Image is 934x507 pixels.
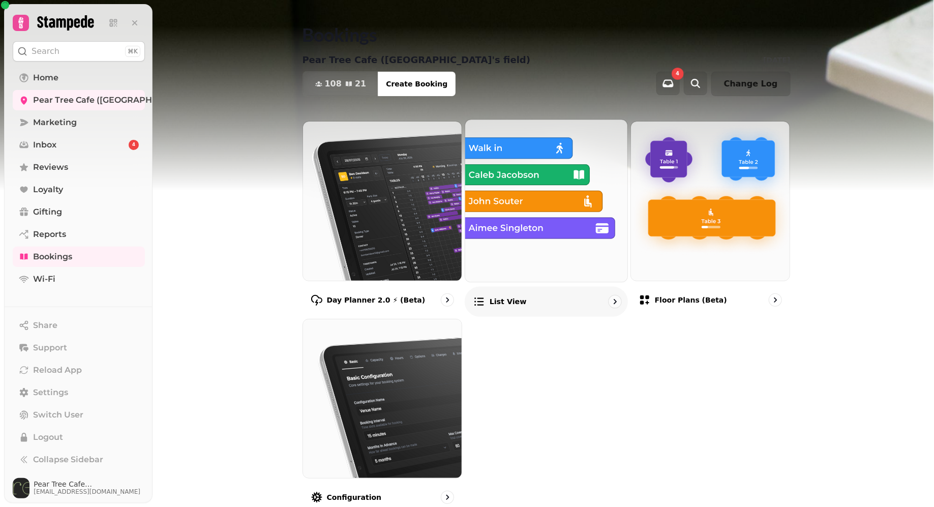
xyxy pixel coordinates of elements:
a: List viewList view [465,119,628,316]
span: Settings [33,386,68,399]
span: 108 [325,80,342,88]
a: Pear Tree Cafe ([GEOGRAPHIC_DATA]) [13,90,145,110]
p: Pear Tree Cafe ([GEOGRAPHIC_DATA]'s field) [303,53,531,67]
img: Day Planner 2.0 ⚡ (Beta) [303,122,462,281]
a: Day Planner 2.0 ⚡ (Beta)Day Planner 2.0 ⚡ (Beta) [303,121,463,315]
span: Wi-Fi [33,273,55,285]
button: Share [13,315,145,336]
a: Inbox4 [13,135,145,155]
span: Switch User [33,409,83,421]
a: Floor Plans (beta)Floor Plans (beta) [630,121,791,315]
span: Change Log [724,80,778,88]
button: Collapse Sidebar [13,450,145,470]
span: Pear Tree Cafe ([GEOGRAPHIC_DATA]) [33,94,193,106]
a: Bookings [13,247,145,267]
span: Share [33,319,57,332]
a: Reports [13,224,145,245]
button: Logout [13,427,145,448]
span: [EMAIL_ADDRESS][DOMAIN_NAME] [34,488,145,496]
span: 4 [676,71,679,76]
p: Day Planner 2.0 ⚡ (Beta) [327,295,426,305]
button: Reload App [13,360,145,380]
a: Settings [13,382,145,403]
button: Search⌘K [13,41,145,62]
button: Support [13,338,145,358]
img: Floor Plans (beta) [631,122,790,281]
span: Reports [33,228,66,241]
img: User avatar [13,478,29,498]
button: Create Booking [378,72,456,96]
span: Reload App [33,364,82,376]
svg: go to [770,295,780,305]
span: Loyalty [33,184,63,196]
p: Configuration [327,492,382,502]
a: Home [13,68,145,88]
span: 4 [132,141,135,148]
button: User avatarPear Tree Cafe ([GEOGRAPHIC_DATA])[EMAIL_ADDRESS][DOMAIN_NAME] [13,478,145,498]
svg: go to [442,295,453,305]
span: Pear Tree Cafe ([GEOGRAPHIC_DATA]) [34,481,145,488]
span: Logout [33,431,63,443]
span: Collapse Sidebar [33,454,103,466]
span: Support [33,342,67,354]
span: Bookings [33,251,72,263]
a: Loyalty [13,180,145,200]
a: Marketing [13,112,145,133]
button: Switch User [13,405,145,425]
p: [DATE] [763,55,790,65]
span: Marketing [33,116,77,129]
a: Wi-Fi [13,269,145,289]
span: Create Booking [386,80,447,87]
img: List view [457,111,636,290]
svg: go to [610,296,620,307]
button: 10821 [303,72,379,96]
span: 21 [355,80,366,88]
span: Gifting [33,206,62,218]
div: ⌘K [125,46,140,57]
svg: go to [442,492,453,502]
img: Configuration [303,319,462,479]
a: Reviews [13,157,145,177]
a: Gifting [13,202,145,222]
p: Search [32,45,59,57]
span: Inbox [33,139,56,151]
p: List view [490,296,527,307]
span: Home [33,72,58,84]
button: Change Log [711,72,791,96]
span: Reviews [33,161,68,173]
p: Floor Plans (beta) [655,295,727,305]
